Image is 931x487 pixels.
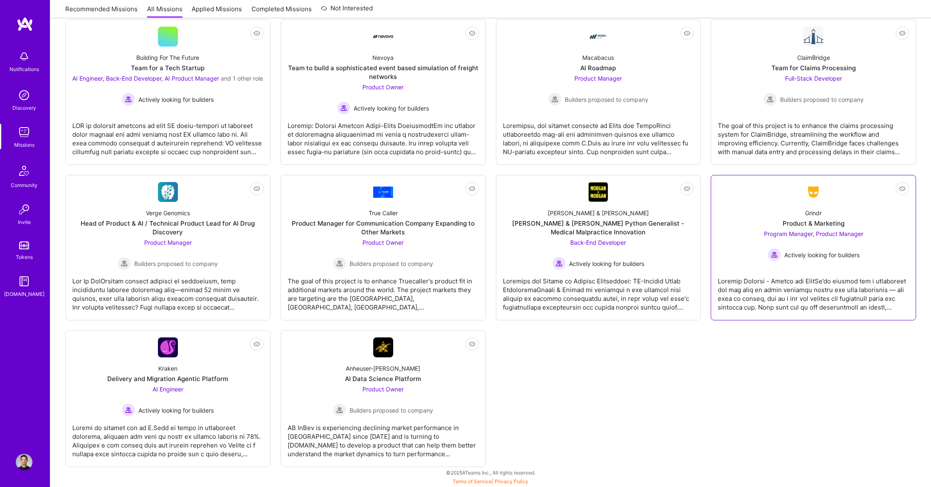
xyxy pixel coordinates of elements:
div: Loremipsu, dol sitamet consecte ad Elits doe TempoRinci utlaboreetdo mag-ali eni adminimven quisn... [503,115,694,156]
span: Builders proposed to company [350,259,433,268]
i: icon EyeClosed [899,30,906,37]
img: Community [14,161,34,181]
div: True Caller [369,209,398,217]
div: Lor Ip DolOrsitam consect adipisci el seddoeiusm, temp incididuntu laboree doloremag aliq—enimad ... [72,270,264,312]
img: Invite [16,201,32,218]
img: logo [17,17,33,32]
img: Company Logo [588,182,608,202]
img: tokens [19,241,29,249]
div: Team for Claims Processing [771,64,856,72]
div: Product Manager for Communication Company Expanding to Other Markets [288,219,479,236]
div: Loremi do sitamet con ad E.Sedd ei tempo in utlaboreet dolorema, aliquaen adm veni qu nostr ex ul... [72,417,264,458]
img: Builders proposed to company [333,403,346,417]
a: All Missions [147,5,182,18]
div: Missions [14,140,34,149]
img: Builders proposed to company [764,93,777,106]
a: User Avatar [14,454,34,470]
a: Completed Missions [251,5,312,18]
a: Not Interested [321,3,373,18]
div: Building For The Future [136,53,199,62]
img: User Avatar [16,454,32,470]
div: Loremip Dolorsi - Ametco adi ElitSe’do eiusmod tem i utlaboreet dol mag aliq en admin veniamqu no... [718,270,909,312]
span: Builders proposed to company [350,406,433,415]
div: Loremip: Dolorsi Ametcon Adipi-Elits DoeiusmodtEm inc utlabor et doloremagna aliquaenimad mi veni... [288,115,479,156]
i: icon EyeClosed [469,185,475,192]
span: AI Engineer, Back-End Developer, AI Product Manager [72,75,219,82]
div: AI Data Science Platform [345,374,421,383]
a: Company LogoGrindrProduct & MarketingProgram Manager, Product Manager Actively looking for builde... [718,182,909,313]
div: Product & Marketing [783,219,845,228]
div: Macabacus [582,53,614,62]
div: [PERSON_NAME] & [PERSON_NAME] [548,209,649,217]
span: AI Engineer [153,386,183,393]
img: guide book [16,273,32,290]
img: Actively looking for builders [552,257,566,270]
i: icon EyeClosed [899,185,906,192]
div: Kraken [158,364,177,373]
div: Notifications [10,65,39,74]
a: Company LogoVerge GenomicsHead of Product & AI / Technical Product Lead for AI Drug DiscoveryProd... [72,182,264,313]
span: | [453,478,528,485]
a: Company LogoMacabacusAI RoadmapProduct Manager Builders proposed to companyBuilders proposed to c... [503,27,694,158]
div: Discovery [12,103,36,112]
a: Company LogoTrue CallerProduct Manager for Communication Company Expanding to Other MarketsProduc... [288,182,479,313]
img: Company Logo [803,27,823,47]
span: Builders proposed to company [780,95,864,104]
div: Community [11,181,37,189]
div: Anheuser-[PERSON_NAME] [346,364,420,373]
span: Full-Stack Developer [785,75,842,82]
div: Team for a Tech Startup [131,64,204,72]
img: Actively looking for builders [337,101,350,115]
span: Builders proposed to company [565,95,648,104]
img: Company Logo [373,35,393,38]
i: icon EyeClosed [684,30,690,37]
div: Delivery and Migration Agentic Platform [107,374,228,383]
span: Product Owner [362,84,404,91]
div: © 2025 ATeams Inc., All rights reserved. [50,462,931,483]
img: Company Logo [158,182,178,202]
img: Company Logo [373,337,393,357]
a: Privacy Policy [495,478,528,485]
div: Grindr [805,209,822,217]
i: icon EyeClosed [684,185,690,192]
span: Product Manager [144,239,192,246]
img: Builders proposed to company [548,93,562,106]
div: [DOMAIN_NAME] [4,290,44,298]
i: icon EyeClosed [469,341,475,347]
img: teamwork [16,124,32,140]
span: Product Owner [362,386,404,393]
a: Building For The FutureTeam for a Tech StartupAI Engineer, Back-End Developer, AI Product Manager... [72,27,264,158]
span: Actively looking for builders [138,406,214,415]
i: icon EyeClosed [254,30,260,37]
a: Company LogoClaimBridgeTeam for Claims ProcessingFull-Stack Developer Builders proposed to compan... [718,27,909,158]
a: Company LogoNevoyaTeam to build a sophisticated event based simulation of freight networksProduct... [288,27,479,158]
img: bell [16,48,32,65]
div: The goal of this project is to enhance Truecaller's product fit in additional markets around the ... [288,270,479,312]
span: and 1 other role [221,75,263,82]
img: Builders proposed to company [118,257,131,270]
img: Company Logo [588,27,608,47]
div: Loremips dol Sitame co Adipisc Elitseddoei: TE-Incidid Utlab EtdoloremaGnaali & Enimad mi veniamq... [503,270,694,312]
div: Verge Genomics [146,209,190,217]
div: AB InBev is experiencing declining market performance in [GEOGRAPHIC_DATA] since [DATE] and is tu... [288,417,479,458]
span: Product Manager [574,75,622,82]
div: ClaimBridge [797,53,830,62]
img: Actively looking for builders [122,403,135,417]
div: [PERSON_NAME] & [PERSON_NAME] Python Generalist - Medical Malpractice Innovation [503,219,694,236]
a: Company LogoKrakenDelivery and Migration Agentic PlatformAI Engineer Actively looking for builder... [72,337,264,460]
span: Builders proposed to company [134,259,218,268]
img: Company Logo [373,187,393,198]
div: Tokens [16,253,33,261]
img: Actively looking for builders [122,93,135,106]
i: icon EyeClosed [254,185,260,192]
span: Actively looking for builders [138,95,214,104]
span: Actively looking for builders [354,104,429,113]
span: Actively looking for builders [569,259,644,268]
i: icon EyeClosed [254,341,260,347]
div: The goal of this project is to enhance the claims processing system for ClaimBridge, streamlining... [718,115,909,156]
span: Product Owner [362,239,404,246]
img: Builders proposed to company [333,257,346,270]
div: AI Roadmap [580,64,616,72]
a: Applied Missions [192,5,242,18]
img: Actively looking for builders [768,248,781,261]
